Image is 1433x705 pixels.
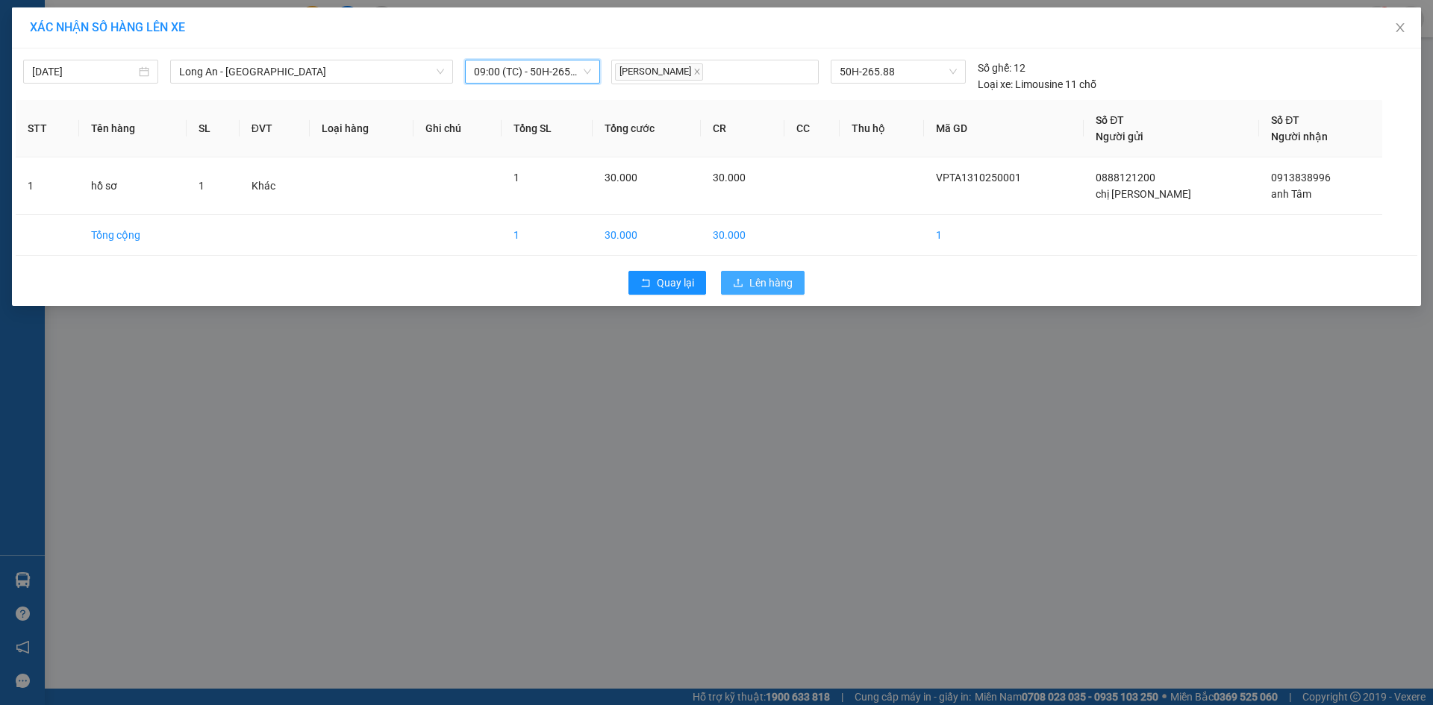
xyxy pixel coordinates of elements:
[978,76,1096,93] div: Limousine 11 chỗ
[1379,7,1421,49] button: Close
[79,157,187,215] td: hồ sơ
[1394,22,1406,34] span: close
[474,60,591,83] span: 09:00 (TC) - 50H-265.88
[199,180,205,192] span: 1
[978,60,1025,76] div: 12
[19,108,164,133] b: GỬI : PV Tân An
[605,172,637,184] span: 30.000
[593,100,701,157] th: Tổng cước
[978,60,1011,76] span: Số ghế:
[713,172,746,184] span: 30.000
[1271,172,1331,184] span: 0913838996
[502,215,593,256] td: 1
[140,55,624,74] li: Hotline: 1900 8153
[693,68,701,75] span: close
[1271,188,1311,200] span: anh Tâm
[413,100,502,157] th: Ghi chú
[924,215,1084,256] td: 1
[657,275,694,291] span: Quay lại
[840,100,924,157] th: Thu hộ
[140,37,624,55] li: [STREET_ADDRESS][PERSON_NAME]. [GEOGRAPHIC_DATA], Tỉnh [GEOGRAPHIC_DATA]
[1096,188,1191,200] span: chị [PERSON_NAME]
[1096,131,1143,142] span: Người gửi
[701,100,784,157] th: CR
[840,60,956,83] span: 50H-265.88
[32,63,136,80] input: 13/10/2025
[310,100,414,157] th: Loại hàng
[79,100,187,157] th: Tên hàng
[978,76,1013,93] span: Loại xe:
[1096,114,1124,126] span: Số ĐT
[1096,172,1155,184] span: 0888121200
[628,271,706,295] button: rollbackQuay lại
[924,100,1084,157] th: Mã GD
[187,100,240,157] th: SL
[615,63,703,81] span: [PERSON_NAME]
[16,100,79,157] th: STT
[1271,131,1328,142] span: Người nhận
[733,278,743,289] span: upload
[721,271,805,295] button: uploadLên hàng
[79,215,187,256] td: Tổng cộng
[179,60,444,83] span: Long An - Tây Ninh
[701,215,784,256] td: 30.000
[1271,114,1299,126] span: Số ĐT
[936,172,1021,184] span: VPTA1310250001
[436,67,445,76] span: down
[640,278,651,289] span: rollback
[240,100,310,157] th: ĐVT
[240,157,310,215] td: Khác
[784,100,839,157] th: CC
[30,20,185,34] span: XÁC NHẬN SỐ HÀNG LÊN XE
[16,157,79,215] td: 1
[593,215,701,256] td: 30.000
[19,19,93,93] img: logo.jpg
[513,172,519,184] span: 1
[749,275,793,291] span: Lên hàng
[502,100,593,157] th: Tổng SL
